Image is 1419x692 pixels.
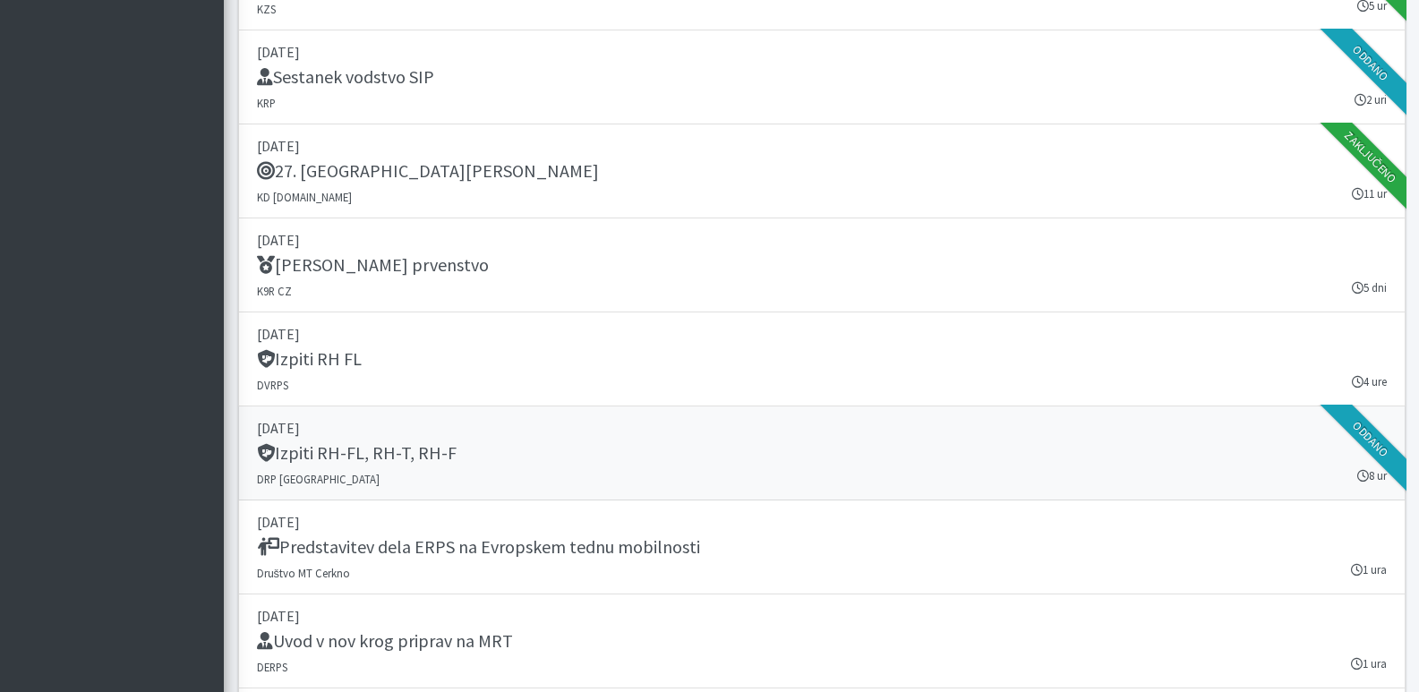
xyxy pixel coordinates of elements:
[257,96,276,110] small: KRP
[257,323,1387,345] p: [DATE]
[238,500,1406,594] a: [DATE] Predstavitev dela ERPS na Evropskem tednu mobilnosti Društvo MT Cerkno 1 ura
[238,312,1406,406] a: [DATE] Izpiti RH FL DVRPS 4 ure
[238,218,1406,312] a: [DATE] [PERSON_NAME] prvenstvo K9R CZ 5 dni
[257,511,1387,533] p: [DATE]
[257,378,288,392] small: DVRPS
[1352,373,1387,390] small: 4 ure
[257,254,489,276] h5: [PERSON_NAME] prvenstvo
[1351,655,1387,672] small: 1 ura
[257,417,1387,439] p: [DATE]
[238,406,1406,500] a: [DATE] Izpiti RH-FL, RH-T, RH-F DRP [GEOGRAPHIC_DATA] 8 ur Oddano
[257,348,362,370] h5: Izpiti RH FL
[257,630,513,652] h5: Uvod v nov krog priprav na MRT
[257,536,700,558] h5: Predstavitev dela ERPS na Evropskem tednu mobilnosti
[1351,561,1387,578] small: 1 ura
[1352,279,1387,296] small: 5 dni
[257,229,1387,251] p: [DATE]
[257,566,350,580] small: Društvo MT Cerkno
[257,660,287,674] small: DERPS
[257,41,1387,63] p: [DATE]
[257,66,434,88] h5: Sestanek vodstvo SIP
[257,284,292,298] small: K9R CZ
[257,442,457,464] h5: Izpiti RH-FL, RH-T, RH-F
[257,190,352,204] small: KD [DOMAIN_NAME]
[238,594,1406,688] a: [DATE] Uvod v nov krog priprav na MRT DERPS 1 ura
[257,472,380,486] small: DRP [GEOGRAPHIC_DATA]
[257,135,1387,157] p: [DATE]
[257,2,276,16] small: KZS
[257,605,1387,627] p: [DATE]
[257,160,599,182] h5: 27. [GEOGRAPHIC_DATA][PERSON_NAME]
[238,30,1406,124] a: [DATE] Sestanek vodstvo SIP KRP 2 uri Oddano
[238,124,1406,218] a: [DATE] 27. [GEOGRAPHIC_DATA][PERSON_NAME] KD [DOMAIN_NAME] 11 ur Zaključeno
